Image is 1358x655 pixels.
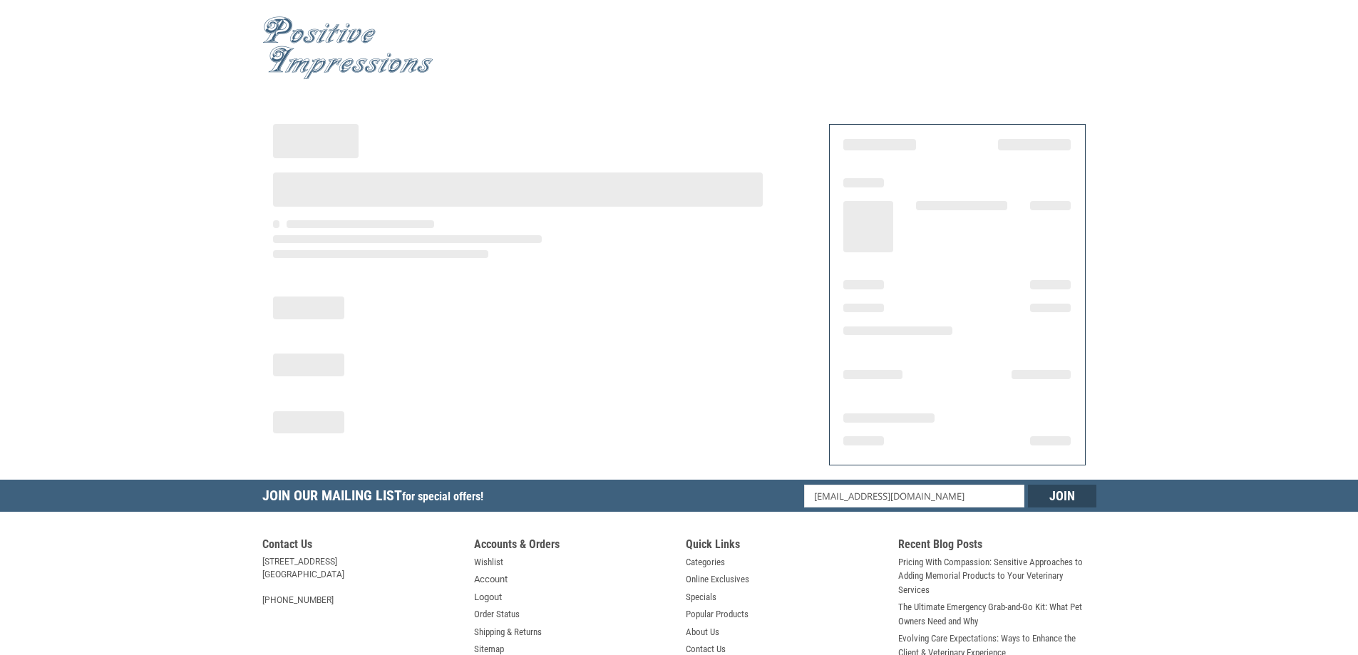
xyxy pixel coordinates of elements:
a: About Us [686,625,719,639]
address: [STREET_ADDRESS] [GEOGRAPHIC_DATA] [PHONE_NUMBER] [262,555,461,607]
a: Specials [686,590,716,604]
a: Logout [474,590,502,604]
img: Positive Impressions [262,16,433,80]
a: Order Status [474,607,520,622]
a: Pricing With Compassion: Sensitive Approaches to Adding Memorial Products to Your Veterinary Serv... [898,555,1096,597]
a: Account [474,572,508,587]
h5: Quick Links [686,537,884,555]
h5: Join Our Mailing List [262,480,490,516]
a: Online Exclusives [686,572,749,587]
a: Categories [686,555,725,569]
input: Email [804,485,1024,507]
h5: Accounts & Orders [474,537,672,555]
a: The Ultimate Emergency Grab-and-Go Kit: What Pet Owners Need and Why [898,600,1096,628]
a: Popular Products [686,607,749,622]
span: for special offers! [402,490,483,503]
a: Wishlist [474,555,503,569]
h5: Contact Us [262,537,461,555]
input: Join [1028,485,1096,507]
h5: Recent Blog Posts [898,537,1096,555]
a: Shipping & Returns [474,625,542,639]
